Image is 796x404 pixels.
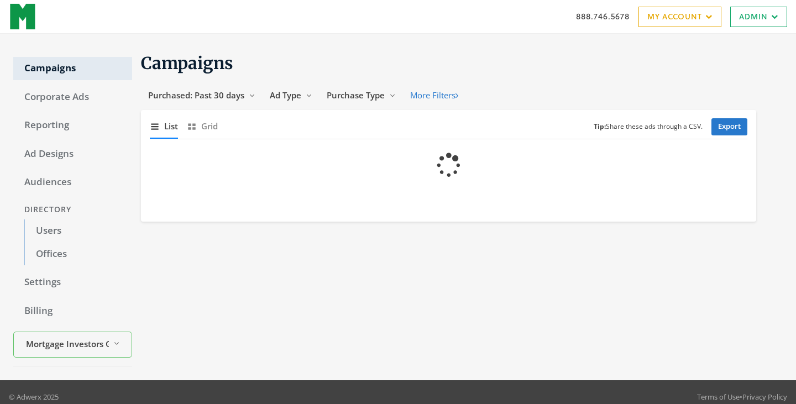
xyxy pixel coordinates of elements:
[594,122,606,131] b: Tip:
[164,120,178,133] span: List
[13,171,132,194] a: Audiences
[13,271,132,294] a: Settings
[148,90,244,101] span: Purchased: Past 30 days
[141,85,263,106] button: Purchased: Past 30 days
[711,118,747,135] a: Export
[141,53,233,74] span: Campaigns
[13,332,132,358] button: Mortgage Investors Group- MIG
[13,143,132,166] a: Ad Designs
[697,391,787,402] div: •
[9,391,59,402] p: © Adwerx 2025
[594,122,703,132] small: Share these ads through a CSV.
[320,85,403,106] button: Purchase Type
[263,85,320,106] button: Ad Type
[730,7,787,27] a: Admin
[403,85,465,106] button: More Filters
[742,392,787,402] a: Privacy Policy
[24,243,132,266] a: Offices
[638,7,721,27] a: My Account
[150,114,178,138] button: List
[187,114,218,138] button: Grid
[13,300,132,323] a: Billing
[270,90,301,101] span: Ad Type
[26,338,109,350] span: Mortgage Investors Group- MIG
[13,57,132,80] a: Campaigns
[697,392,740,402] a: Terms of Use
[13,86,132,109] a: Corporate Ads
[9,3,37,30] img: Adwerx
[327,90,385,101] span: Purchase Type
[201,120,218,133] span: Grid
[13,114,132,137] a: Reporting
[24,219,132,243] a: Users
[576,11,630,22] a: 888.746.5678
[13,200,132,220] div: Directory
